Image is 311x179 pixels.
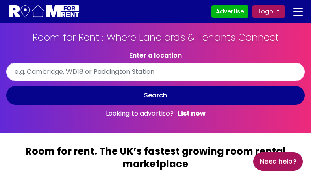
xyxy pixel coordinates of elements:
label: Enter a location [129,52,182,59]
p: Looking to advertise? [6,105,305,125]
img: Logo for Room for Rent, featuring a welcoming design with a house icon and modern typography [8,4,80,19]
button: search [6,86,305,105]
a: List now [178,109,206,119]
a: Logout [252,5,285,18]
h2: Room for rent. The UK’s fastest growing room rental marketplace [6,145,305,176]
input: e.g. Cambridge, WD18 or Paddington Station [6,63,305,81]
a: Need Help? [253,152,303,171]
a: Advertise [211,5,248,18]
h1: Room for Rent : Where Landlords & Tenants Connect [6,31,305,52]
